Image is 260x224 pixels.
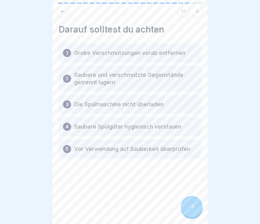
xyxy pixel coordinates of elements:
p: 4 [65,123,69,130]
h4: Darauf solltest du achten [59,24,201,35]
p: 5 [66,145,69,153]
p: 3 [66,101,69,108]
p: 2 [66,75,69,82]
p: Saubere Spülgüter hygienisch verstauen [74,123,181,130]
p: Die Spülmaschine nicht überladen [74,101,164,108]
p: Grobe Verschmutzungen vorab entfernen [74,49,185,57]
p: Saubere und verschmutzte Gegenstände getrennt lagern [74,71,197,86]
p: Vor Verwendung auf Sauberkeit überprüfen [74,145,190,153]
p: 1 [66,49,68,57]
